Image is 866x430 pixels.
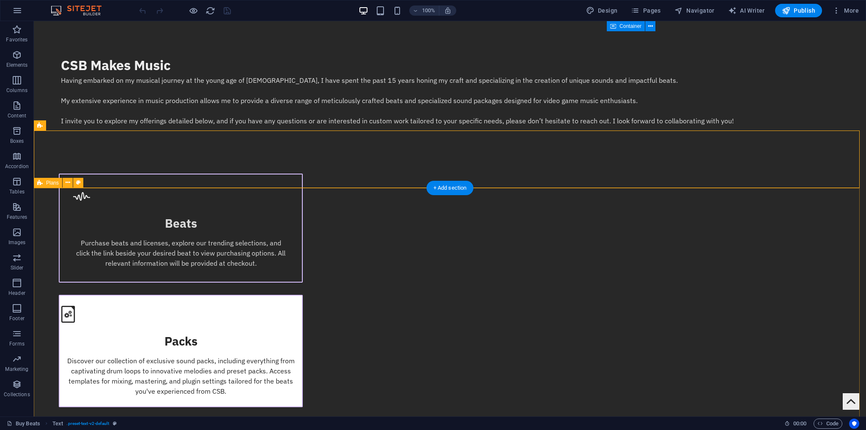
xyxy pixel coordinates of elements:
[46,180,59,185] span: Plans
[205,5,215,16] button: reload
[4,391,30,398] p: Collections
[814,419,842,429] button: Code
[8,112,26,119] p: Content
[725,4,768,17] button: AI Writer
[586,6,618,15] span: Design
[583,4,621,17] div: Design (Ctrl+Alt+Y)
[799,420,800,427] span: :
[444,7,452,14] i: On resize automatically adjust zoom level to fit chosen device.
[52,419,63,429] span: Click to select. Double-click to edit
[6,36,27,43] p: Favorites
[782,6,815,15] span: Publish
[728,6,765,15] span: AI Writer
[9,315,25,322] p: Footer
[628,4,664,17] button: Pages
[5,366,28,373] p: Marketing
[10,138,24,144] p: Boxes
[188,5,198,16] button: Click here to leave preview mode and continue editing
[52,419,117,429] nav: breadcrumb
[9,188,25,195] p: Tables
[5,163,29,170] p: Accordion
[671,4,718,17] button: Navigator
[619,24,641,29] span: Container
[113,421,117,426] i: This element is a customizable preset
[849,419,859,429] button: Usercentrics
[829,4,862,17] button: More
[8,290,25,297] p: Header
[422,5,436,16] h6: 100%
[832,6,859,15] span: More
[817,419,839,429] span: Code
[775,4,822,17] button: Publish
[66,419,109,429] span: . preset-text-v2-default
[631,6,660,15] span: Pages
[784,419,807,429] h6: Session time
[8,239,26,246] p: Images
[9,340,25,347] p: Forms
[583,4,621,17] button: Design
[6,62,28,68] p: Elements
[49,5,112,16] img: Editor Logo
[793,419,806,429] span: 00 00
[11,264,24,271] p: Slider
[409,5,439,16] button: 100%
[7,419,40,429] a: Click to cancel selection. Double-click to open Pages
[427,181,474,195] div: + Add section
[206,6,215,16] i: Reload page
[7,214,27,220] p: Features
[26,262,268,398] a: PacksDiscover our collection of exclusive sound packs, including everything from captivating drum...
[6,87,27,94] p: Columns
[674,6,715,15] span: Navigator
